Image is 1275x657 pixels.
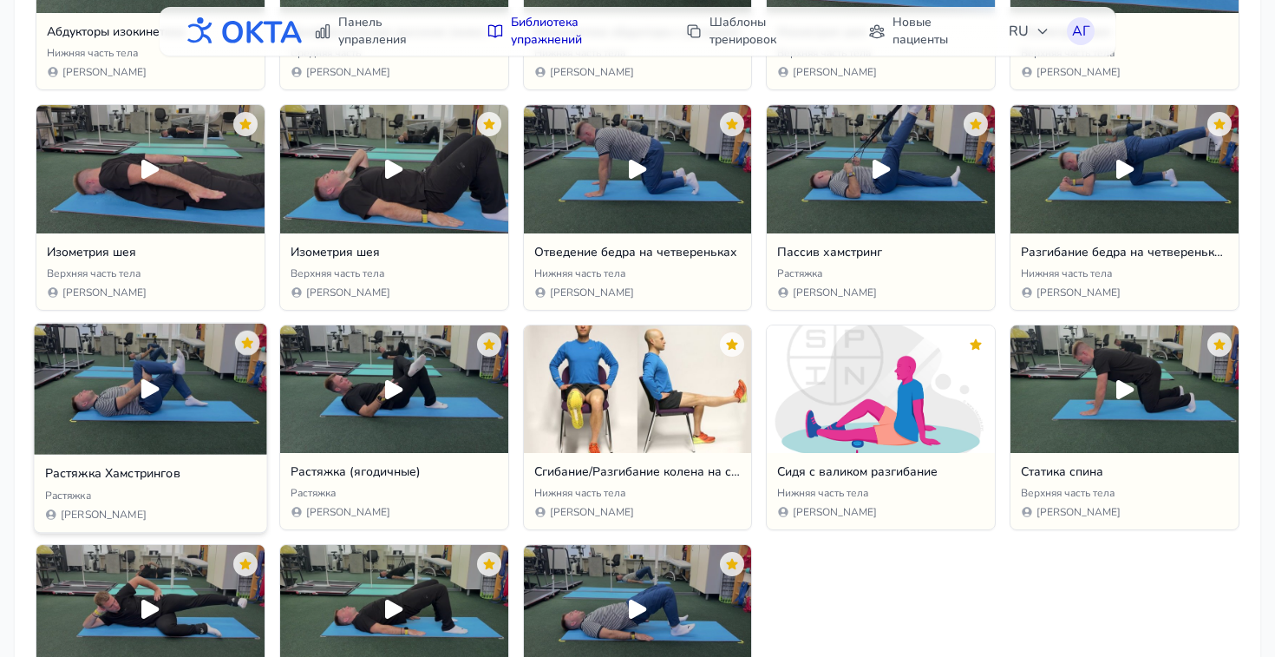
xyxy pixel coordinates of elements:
[767,325,995,454] img: Сидя с валиком разгибание
[291,266,384,280] span: Верхняя часть тела
[45,464,257,482] h3: Растяжка Хамстрингов
[534,266,625,280] span: Нижняя часть тела
[675,7,844,56] a: Шаблоны тренировок
[476,7,661,56] a: Библиотека упражнений
[1021,463,1228,481] h3: Статика спина
[1021,266,1112,280] span: Нижняя часть тела
[45,488,91,502] span: Растяжка
[550,505,634,519] span: [PERSON_NAME]
[61,507,147,521] span: [PERSON_NAME]
[291,463,498,481] h3: Растяжка (ягодичные)
[534,244,742,261] h3: Отведение бедра на четвереньках
[793,286,877,299] span: [PERSON_NAME]
[1036,65,1121,79] span: [PERSON_NAME]
[1021,244,1228,261] h3: Разгибание бедра на четвереньках
[524,325,752,454] img: Сгибание/Разгибание колена на стуле
[1021,486,1115,500] span: Верхняя часть тела
[304,7,462,56] a: Панель управления
[306,65,390,79] span: [PERSON_NAME]
[1036,286,1121,299] span: [PERSON_NAME]
[777,266,822,280] span: Растяжка
[793,65,877,79] span: [PERSON_NAME]
[47,244,254,261] h3: Изометрия шея
[998,14,1060,49] button: RU
[1067,17,1095,45] button: АГ
[550,65,634,79] span: [PERSON_NAME]
[180,9,304,54] img: OKTA logo
[777,463,984,481] h3: Сидя с валиком разгибание
[550,286,634,299] span: [PERSON_NAME]
[777,244,984,261] h3: Пассив хамстринг
[534,486,625,500] span: Нижняя часть тела
[1036,505,1121,519] span: [PERSON_NAME]
[534,463,742,481] h3: Сгибание/Разгибание колена на стуле
[291,486,336,500] span: Растяжка
[306,505,390,519] span: [PERSON_NAME]
[858,7,999,56] a: Новые пациенты
[291,244,498,261] h3: Изометрия шея
[47,266,141,280] span: Верхняя часть тела
[793,505,877,519] span: [PERSON_NAME]
[62,286,147,299] span: [PERSON_NAME]
[1009,21,1049,42] span: RU
[62,65,147,79] span: [PERSON_NAME]
[306,286,390,299] span: [PERSON_NAME]
[777,486,868,500] span: Нижняя часть тела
